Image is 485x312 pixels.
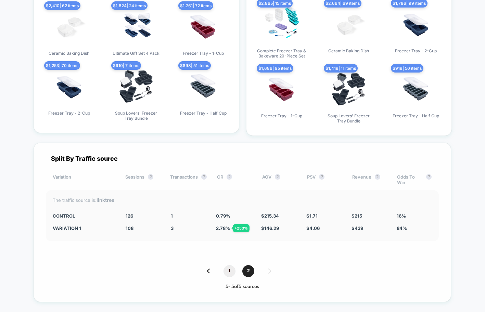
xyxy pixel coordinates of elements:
span: 1 [224,265,235,277]
img: produt [328,4,369,45]
span: $ 1,261 | 72 items [178,1,213,10]
div: 84% [397,225,432,231]
span: $ 1,686 | 95 items [257,64,293,73]
span: Soup Lovers' Freezer Tray Bundle [111,110,162,121]
img: produt [261,69,302,110]
span: $ 439 [352,225,363,231]
span: $ 898 | 51 items [178,61,211,70]
div: The traffic source is: [53,197,432,203]
span: Freezer Tray - 1-Cup [261,113,302,118]
span: $ 1.71 [306,213,318,219]
img: produt [183,66,224,107]
span: 3 [171,225,174,231]
button: ? [375,174,380,180]
span: Freezer Tray - 1-Cup [183,51,224,56]
div: AOV [262,174,297,185]
img: produt [116,6,157,47]
div: 5 - 5 of 5 sources [46,284,439,290]
span: Freezer Tray - Half Cup [180,110,227,116]
img: produt [183,6,224,47]
span: Freezer Tray - 2-Cup [395,48,437,53]
div: CONTROL [53,213,116,219]
span: Ceramic Baking Dish [328,48,369,53]
span: 2.78 % [216,225,230,231]
span: 108 [126,225,133,231]
div: 16% [397,213,432,219]
span: $ 215 [352,213,362,219]
span: Soup Lovers' Freezer Tray Bundle [323,113,374,123]
span: $ 1,253 | 70 items [44,61,80,70]
img: produt [395,69,436,110]
div: CR [217,174,252,185]
div: Variation 1 [53,225,116,231]
img: produt [49,66,90,107]
span: 2 [242,265,254,277]
img: pagination back [207,269,210,273]
span: $ 215.34 [261,213,279,219]
span: Freezer Tray - Half Cup [393,113,439,118]
div: Transactions [170,174,207,185]
img: produt [395,4,436,45]
img: produt [261,4,302,45]
div: PSV [307,174,342,185]
div: Split By Traffic source [46,155,439,162]
span: $ 2,410 | 62 items [44,1,80,10]
div: + 250 % [233,224,250,232]
span: $ 1,824 | 24 items [111,1,148,10]
span: Complete Freezer Tray & Bakeware 29-Piece Set [256,48,307,58]
span: Ultimate Gift Set 4 Pack [113,51,159,56]
div: Odds To Win [397,174,432,185]
button: ? [148,174,153,180]
button: ? [319,174,324,180]
button: ? [275,174,280,180]
span: $ 919 | 50 items [391,64,423,73]
button: ? [227,174,232,180]
button: ? [426,174,432,180]
span: Ceramic Baking Dish [49,51,89,56]
span: Freezer Tray - 2-Cup [48,110,90,116]
img: produt [328,69,369,110]
span: 1 [171,213,173,219]
div: Sessions [125,174,160,185]
div: Variation [53,174,115,185]
img: produt [116,66,157,107]
span: $ 146.29 [261,225,279,231]
button: ? [201,174,207,180]
span: 0.79 % [216,213,230,219]
span: $ 910 | 7 items [111,61,141,70]
strong: linktree [97,197,114,203]
span: $ 4.06 [306,225,320,231]
img: produt [49,6,90,47]
span: 126 [126,213,133,219]
div: Revenue [352,174,387,185]
span: $ 1,419 | 11 items [324,64,358,73]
